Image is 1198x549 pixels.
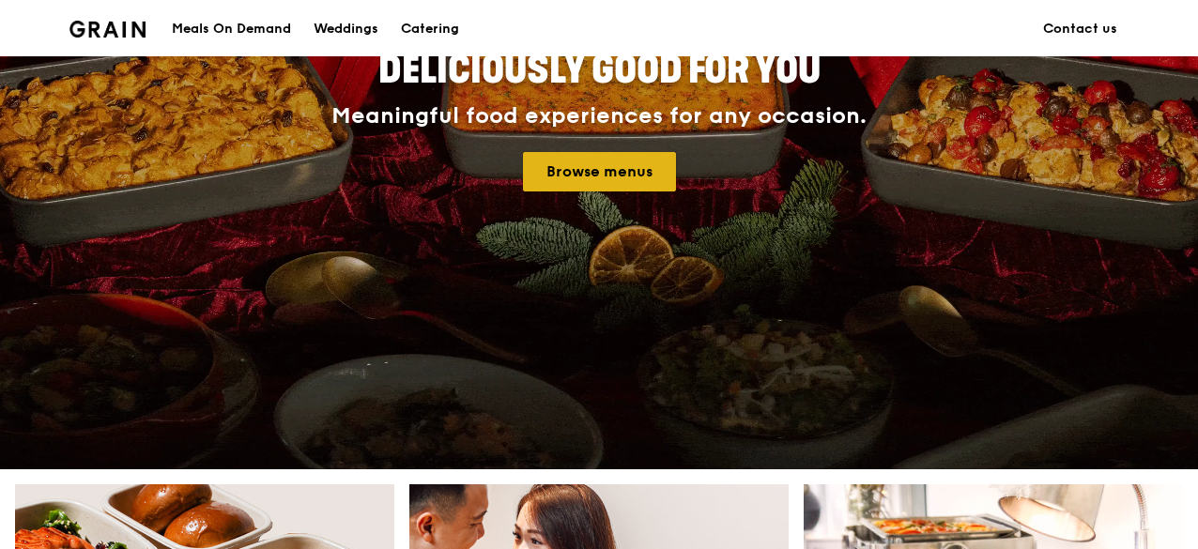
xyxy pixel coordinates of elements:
[302,1,390,57] a: Weddings
[401,1,459,57] div: Catering
[378,48,821,93] span: Deliciously good for you
[69,21,146,38] img: Grain
[390,1,470,57] a: Catering
[523,152,676,191] a: Browse menus
[1032,1,1129,57] a: Contact us
[261,103,937,130] div: Meaningful food experiences for any occasion.
[172,1,291,57] div: Meals On Demand
[314,1,378,57] div: Weddings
